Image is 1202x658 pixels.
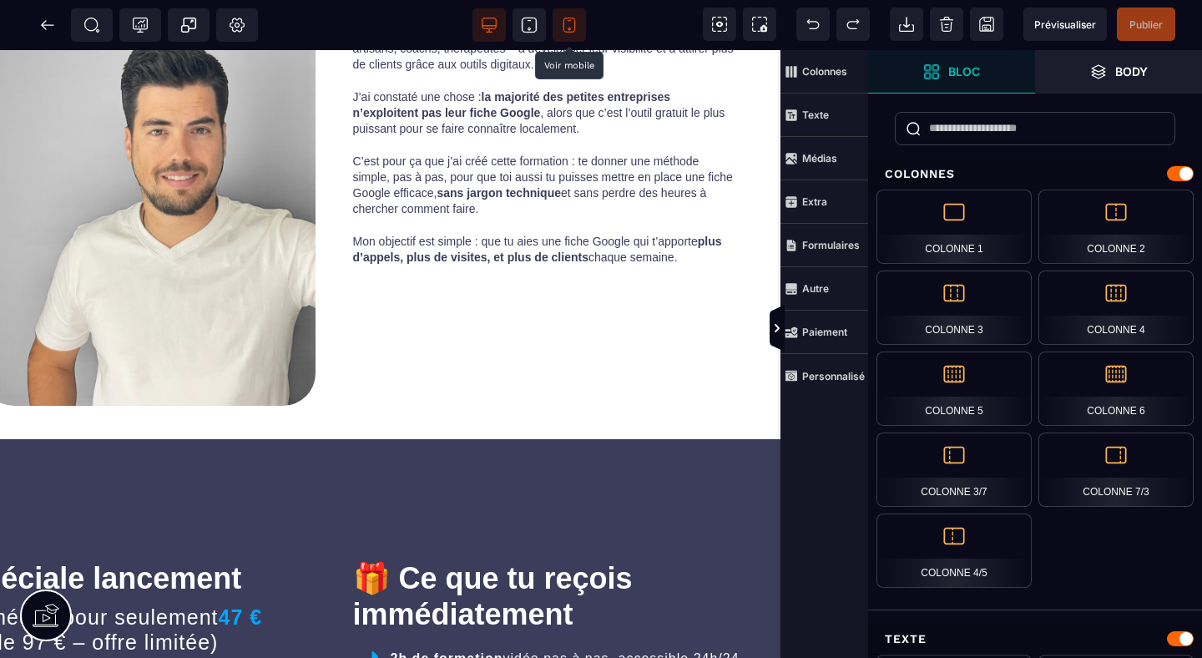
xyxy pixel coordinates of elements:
div: Colonne 5 [876,352,1032,426]
span: Médias [780,137,868,180]
strong: Texte [802,109,829,121]
span: Texte [780,94,868,137]
span: Aperçu [1023,8,1107,41]
span: Réglages Body [229,17,245,33]
b: 2h de formation [391,601,503,615]
b: plus d’appels, plus de visites, et plus de clients [353,185,725,214]
span: Code de suivi [119,8,161,42]
span: Défaire [796,8,830,41]
span: Enregistrer [970,8,1003,41]
span: Favicon [216,8,258,42]
span: Extra [780,180,868,224]
span: Paiement [780,311,868,354]
strong: Personnalisé [802,370,865,382]
span: Créer une alerte modale [168,8,210,42]
span: Importer [890,8,923,41]
span: Ouvrir les blocs [868,50,1035,94]
span: Capture d'écran [743,8,776,41]
div: Colonne 7/3 [1038,433,1194,507]
span: Personnalisé [780,354,868,397]
div: Colonne 6 [1038,352,1194,426]
div: Colonne 1 [876,190,1032,264]
strong: Colonnes [802,65,847,78]
strong: Autre [802,282,829,295]
span: Rétablir [836,8,870,41]
strong: Médias [802,152,837,164]
span: Tracking [132,17,149,33]
span: Autre [780,267,868,311]
span: Voir tablette [513,8,546,42]
span: Colonnes [780,50,868,94]
span: Afficher les vues [868,304,885,354]
strong: Formulaires [802,239,860,251]
span: Popup [180,17,197,33]
span: Retour [31,8,64,42]
b: 47 € [219,555,263,579]
span: Voir les composants [703,8,736,41]
text: vidéo pas à pas, accessible 24h/24. [386,597,749,620]
strong: Extra [802,195,827,208]
div: Colonne 2 [1038,190,1194,264]
strong: Body [1115,65,1148,78]
div: Colonne 4/5 [876,514,1032,588]
b: sans jargon technique [437,136,561,149]
strong: Paiement [802,326,847,338]
span: Prévisualiser [1034,18,1096,31]
strong: Bloc [948,65,980,78]
span: Métadata SEO [71,8,113,42]
span: SEO [83,17,100,33]
div: Colonnes [868,159,1202,190]
div: Colonne 3 [876,271,1032,345]
span: Enregistrer le contenu [1117,8,1175,41]
span: Ouvrir les calques [1035,50,1202,94]
span: Formulaires [780,224,868,267]
div: Texte [868,624,1202,655]
span: Publier [1129,18,1163,31]
div: Colonne 3/7 [876,433,1032,507]
b: la majorité des petites entreprises n’exploitent pas leur fiche Google [353,40,674,69]
span: Voir mobile [553,8,586,42]
span: Voir bureau [472,8,506,42]
span: Nettoyage [930,8,963,41]
div: Colonne 4 [1038,271,1194,345]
